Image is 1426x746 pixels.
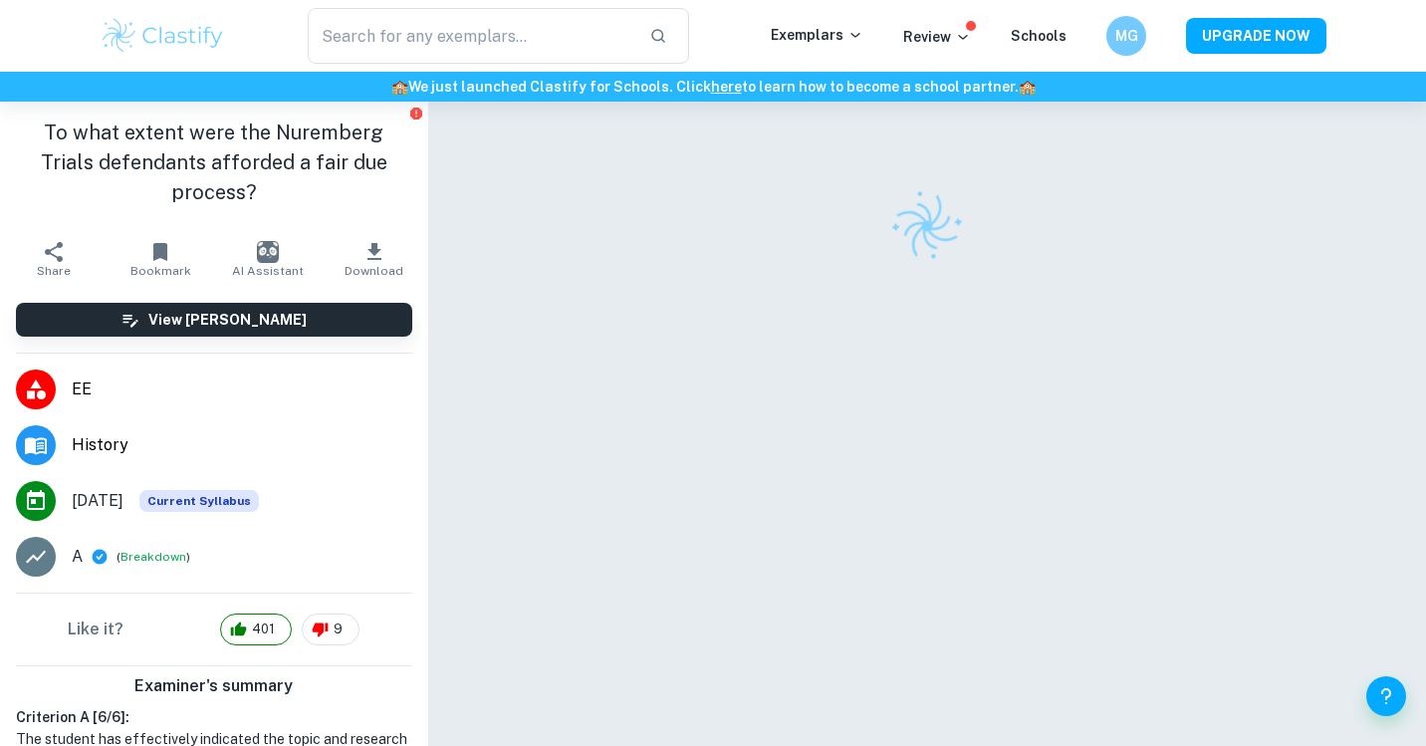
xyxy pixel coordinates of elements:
[308,8,633,64] input: Search for any exemplars...
[214,231,321,287] button: AI Assistant
[1019,79,1036,95] span: 🏫
[16,118,412,207] h1: To what extent were the Nuremberg Trials defendants afforded a fair due process?
[72,545,83,569] p: A
[1366,676,1406,716] button: Help and Feedback
[68,618,123,641] h6: Like it?
[232,264,304,278] span: AI Assistant
[878,177,976,275] img: Clastify logo
[323,620,354,639] span: 9
[1011,28,1067,44] a: Schools
[139,490,259,512] span: Current Syllabus
[107,231,213,287] button: Bookmark
[1186,18,1326,54] button: UPGRADE NOW
[321,231,427,287] button: Download
[37,264,71,278] span: Share
[771,24,863,46] p: Exemplars
[4,76,1422,98] h6: We just launched Clastify for Schools. Click to learn how to become a school partner.
[711,79,742,95] a: here
[72,489,123,513] span: [DATE]
[117,548,190,567] span: ( )
[72,377,412,401] span: EE
[241,620,286,639] span: 401
[120,548,186,566] button: Breakdown
[409,106,424,121] button: Report issue
[391,79,408,95] span: 🏫
[16,303,412,337] button: View [PERSON_NAME]
[72,433,412,457] span: History
[130,264,191,278] span: Bookmark
[1115,25,1138,47] h6: MG
[148,309,307,331] h6: View [PERSON_NAME]
[100,16,226,56] img: Clastify logo
[8,674,420,698] h6: Examiner's summary
[257,241,279,263] img: AI Assistant
[903,26,971,48] p: Review
[302,614,359,645] div: 9
[139,490,259,512] div: This exemplar is based on the current syllabus. Feel free to refer to it for inspiration/ideas wh...
[1106,16,1146,56] button: MG
[345,264,403,278] span: Download
[16,706,412,728] h6: Criterion A [ 6 / 6 ]:
[220,614,292,645] div: 401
